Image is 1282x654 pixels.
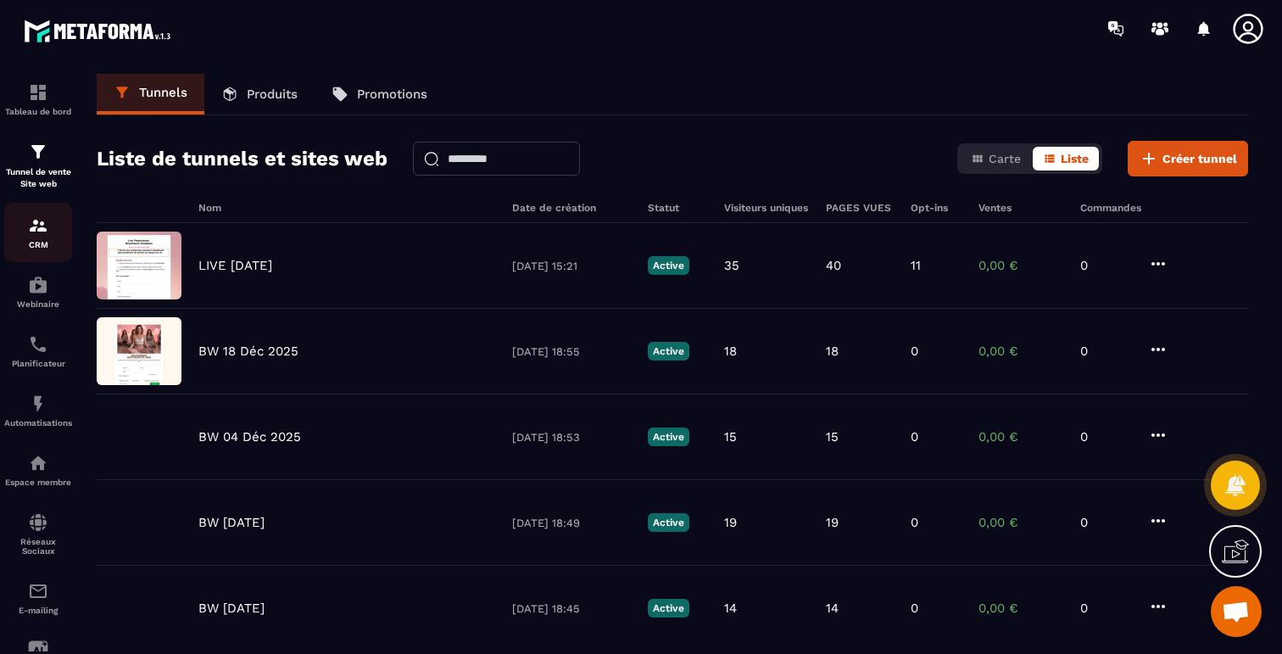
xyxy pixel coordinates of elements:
p: [DATE] 15:21 [512,260,631,272]
img: formation [28,215,48,236]
p: [DATE] 18:45 [512,602,631,615]
p: 0 [911,429,918,444]
p: Active [648,256,689,275]
p: 18 [826,344,839,359]
a: formationformationCRM [4,203,72,262]
img: formation [28,82,48,103]
p: 0,00 € [978,429,1063,444]
p: 0 [1080,429,1131,444]
p: 18 [724,344,737,359]
h6: Visiteurs uniques [724,202,809,214]
img: scheduler [28,334,48,355]
p: 40 [826,258,841,273]
p: 0 [911,601,918,616]
img: social-network [28,512,48,533]
a: Produits [204,74,315,115]
p: CRM [4,240,72,249]
p: E-mailing [4,606,72,615]
h6: Ventes [978,202,1063,214]
img: automations [28,275,48,295]
img: image [97,489,181,556]
h6: Commandes [1080,202,1141,214]
img: image [97,317,181,385]
a: schedulerschedulerPlanificateur [4,321,72,381]
p: [DATE] 18:49 [512,517,631,529]
p: 14 [724,601,737,616]
p: Active [648,599,689,618]
p: [DATE] 18:55 [512,345,631,358]
h6: PAGES VUES [826,202,894,214]
p: BW 18 Déc 2025 [198,344,298,359]
div: Ouvrir le chat [1211,586,1262,637]
h6: Date de création [512,202,631,214]
p: 0 [911,515,918,530]
p: BW [DATE] [198,601,265,616]
a: Tunnels [97,74,204,115]
p: 0,00 € [978,515,1063,530]
span: Liste [1061,152,1089,165]
img: email [28,581,48,601]
p: Tunnel de vente Site web [4,166,72,190]
p: Active [648,513,689,532]
img: formation [28,142,48,162]
a: social-networksocial-networkRéseaux Sociaux [4,500,72,568]
img: automations [28,453,48,473]
p: BW 04 Déc 2025 [198,429,301,444]
p: 0,00 € [978,258,1063,273]
p: Espace membre [4,478,72,487]
p: 0,00 € [978,344,1063,359]
h2: Liste de tunnels et sites web [97,142,387,176]
p: Promotions [357,87,427,102]
p: Tunnels [139,85,187,100]
p: Planificateur [4,359,72,368]
p: 15 [826,429,839,444]
h6: Opt-ins [911,202,961,214]
img: image [97,232,181,299]
p: 19 [724,515,737,530]
p: 0,00 € [978,601,1063,616]
p: Automatisations [4,418,72,428]
img: image [97,574,181,642]
a: automationsautomationsAutomatisations [4,381,72,440]
button: Carte [961,147,1031,170]
p: Réseaux Sociaux [4,537,72,556]
p: 19 [826,515,839,530]
p: [DATE] 18:53 [512,431,631,444]
p: 15 [724,429,737,444]
p: 0 [1080,344,1131,359]
p: Active [648,342,689,361]
p: Webinaire [4,299,72,309]
p: 0 [911,344,918,359]
p: Active [648,428,689,446]
p: 0 [1080,601,1131,616]
button: Liste [1033,147,1099,170]
a: automationsautomationsWebinaire [4,262,72,321]
p: LIVE [DATE] [198,258,272,273]
a: formationformationTableau de bord [4,70,72,129]
span: Carte [989,152,1021,165]
a: Promotions [315,74,444,115]
h6: Nom [198,202,495,214]
button: Créer tunnel [1128,141,1248,176]
p: 0 [1080,258,1131,273]
p: 35 [724,258,739,273]
span: Créer tunnel [1162,150,1237,167]
p: 14 [826,601,839,616]
a: automationsautomationsEspace membre [4,440,72,500]
p: Produits [247,87,298,102]
img: image [97,403,181,471]
p: BW [DATE] [198,515,265,530]
img: logo [24,15,176,47]
h6: Statut [648,202,707,214]
p: Tableau de bord [4,107,72,116]
p: 11 [911,258,921,273]
img: automations [28,394,48,414]
a: formationformationTunnel de vente Site web [4,129,72,203]
a: emailemailE-mailing [4,568,72,628]
p: 0 [1080,515,1131,530]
